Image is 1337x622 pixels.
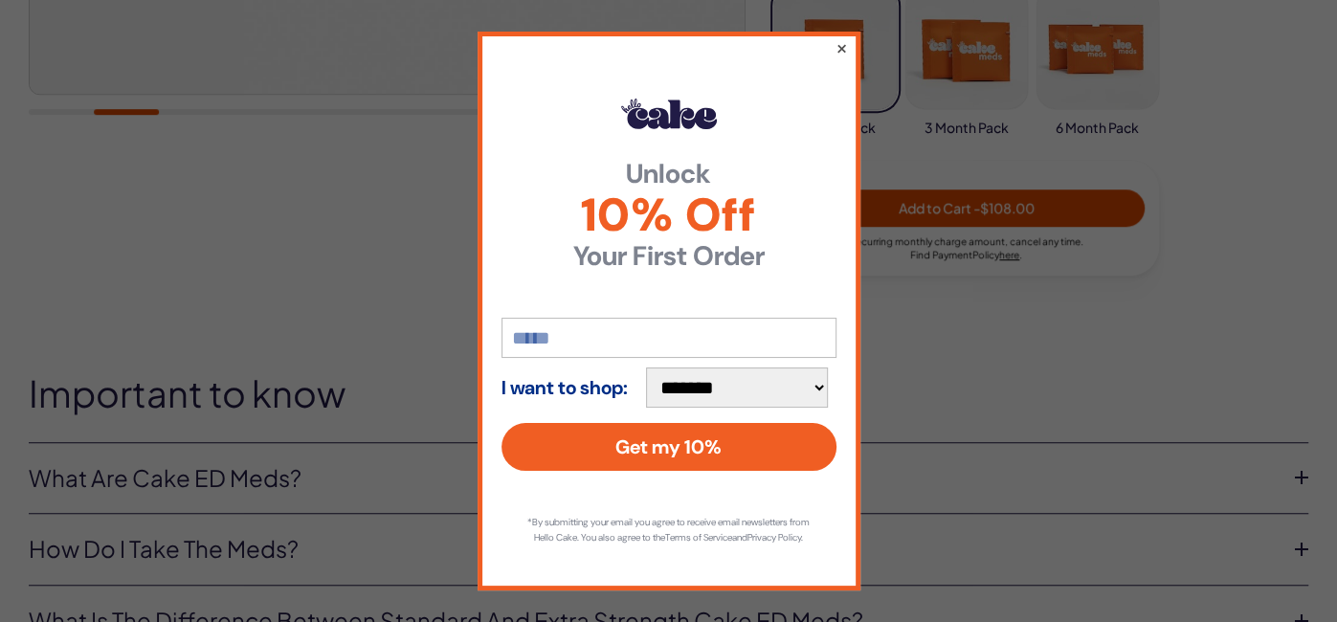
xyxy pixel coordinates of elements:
p: *By submitting your email you agree to receive email newsletters from Hello Cake. You also agree ... [521,515,817,545]
strong: I want to shop: [501,377,628,398]
strong: Your First Order [501,243,836,270]
span: 10% Off [501,192,836,238]
button: Get my 10% [501,423,836,471]
strong: Unlock [501,161,836,188]
a: Privacy Policy [747,531,801,544]
img: Hello Cake [621,99,717,129]
button: × [835,36,847,59]
a: Terms of Service [665,531,732,544]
